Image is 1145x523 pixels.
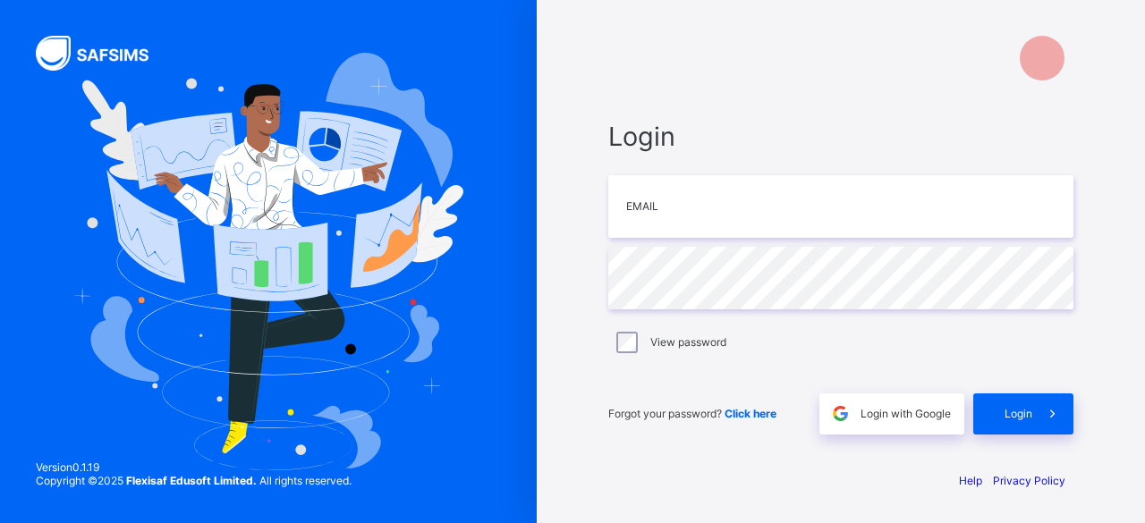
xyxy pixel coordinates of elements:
span: Version 0.1.19 [36,460,352,474]
span: Forgot your password? [608,407,776,420]
strong: Flexisaf Edusoft Limited. [126,474,257,487]
span: Login [608,121,1073,152]
span: Copyright © 2025 All rights reserved. [36,474,352,487]
img: google.396cfc9801f0270233282035f929180a.svg [830,403,851,424]
span: Login with Google [861,407,951,420]
img: SAFSIMS Logo [36,36,170,71]
a: Click here [725,407,776,420]
a: Help [959,474,982,487]
a: Privacy Policy [993,474,1065,487]
span: Login [1005,407,1032,420]
label: View password [650,335,726,349]
img: Hero Image [73,53,462,471]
